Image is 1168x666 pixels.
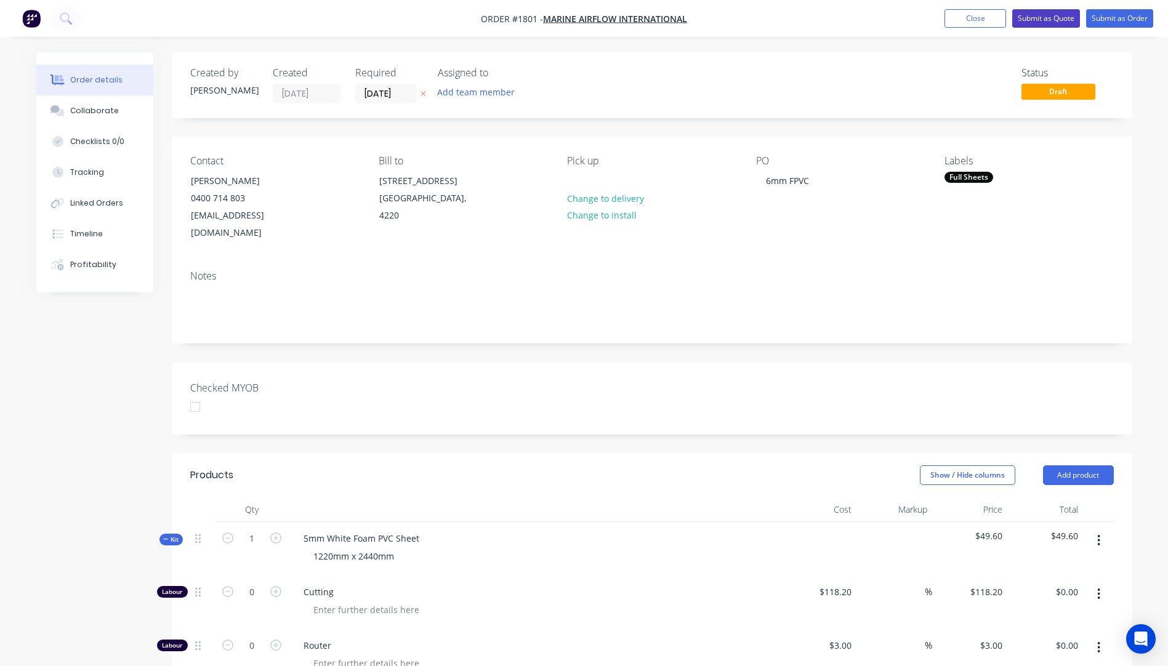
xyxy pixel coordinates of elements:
[36,188,153,219] button: Linked Orders
[944,172,993,183] div: Full Sheets
[1007,497,1083,522] div: Total
[856,497,932,522] div: Markup
[191,190,293,207] div: 0400 714 803
[70,105,119,116] div: Collaborate
[304,639,776,652] span: Router
[159,534,183,545] button: Kit
[944,155,1113,167] div: Labels
[294,529,429,547] div: 5mm White Foam PVC Sheet
[567,155,736,167] div: Pick up
[560,207,643,223] button: Change to install
[190,155,359,167] div: Contact
[190,270,1114,282] div: Notes
[379,190,481,224] div: [GEOGRAPHIC_DATA], 4220
[756,172,819,190] div: 6mm FPVC
[304,585,776,598] span: Cutting
[543,13,687,25] a: Marine Airflow International
[215,497,289,522] div: Qty
[70,167,104,178] div: Tracking
[157,586,188,598] div: Labour
[36,157,153,188] button: Tracking
[1086,9,1153,28] button: Submit as Order
[379,172,481,190] div: [STREET_ADDRESS]
[36,249,153,280] button: Profitability
[925,585,932,599] span: %
[560,190,650,206] button: Change to delivery
[70,259,116,270] div: Profitability
[379,155,547,167] div: Bill to
[22,9,41,28] img: Factory
[70,228,103,239] div: Timeline
[430,84,521,100] button: Add team member
[925,638,932,652] span: %
[1043,465,1114,485] button: Add product
[944,9,1006,28] button: Close
[180,172,304,242] div: [PERSON_NAME]0400 714 803[EMAIL_ADDRESS][DOMAIN_NAME]
[1012,529,1078,542] span: $49.60
[191,172,293,190] div: [PERSON_NAME]
[36,65,153,95] button: Order details
[304,547,404,565] div: 1220mm x 2440mm
[756,155,925,167] div: PO
[781,497,857,522] div: Cost
[1021,84,1095,99] span: Draft
[438,84,522,100] button: Add team member
[190,380,344,395] label: Checked MYOB
[157,640,188,651] div: Labour
[932,497,1008,522] div: Price
[481,13,543,25] span: Order #1801 -
[1126,624,1156,654] div: Open Intercom Messenger
[190,67,258,79] div: Created by
[1012,9,1080,28] button: Submit as Quote
[369,172,492,225] div: [STREET_ADDRESS][GEOGRAPHIC_DATA], 4220
[190,84,258,97] div: [PERSON_NAME]
[70,74,123,86] div: Order details
[70,136,124,147] div: Checklists 0/0
[191,207,293,241] div: [EMAIL_ADDRESS][DOMAIN_NAME]
[438,67,561,79] div: Assigned to
[190,468,233,483] div: Products
[920,465,1015,485] button: Show / Hide columns
[70,198,123,209] div: Linked Orders
[163,535,179,544] span: Kit
[36,219,153,249] button: Timeline
[36,126,153,157] button: Checklists 0/0
[273,67,340,79] div: Created
[36,95,153,126] button: Collaborate
[355,67,423,79] div: Required
[1021,67,1114,79] div: Status
[937,529,1003,542] span: $49.60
